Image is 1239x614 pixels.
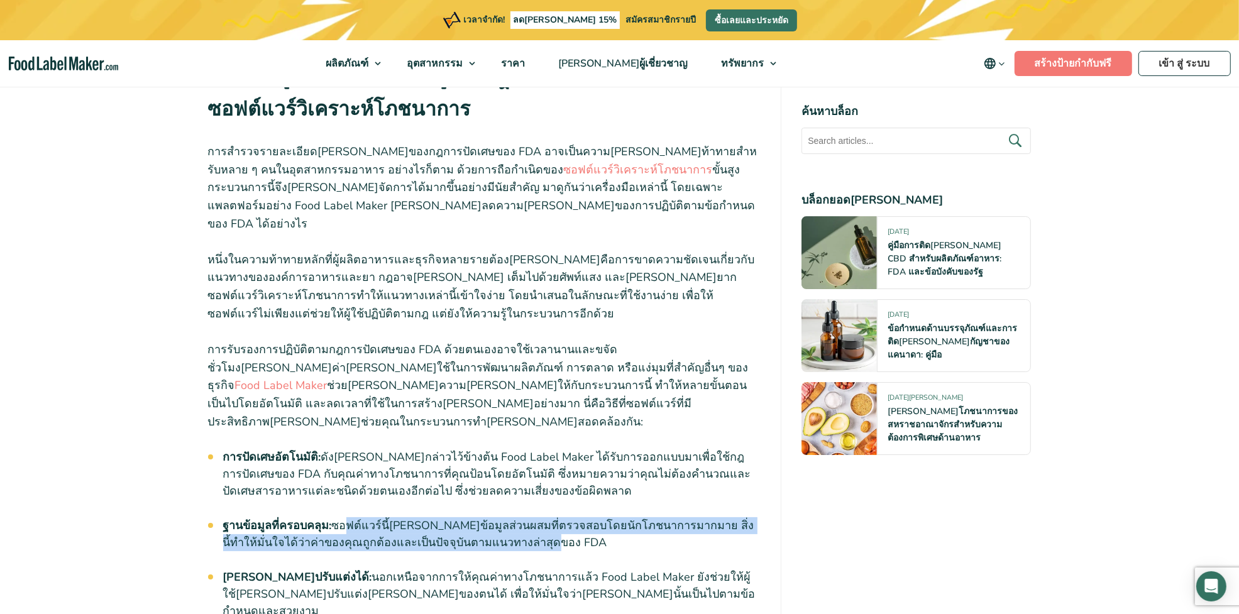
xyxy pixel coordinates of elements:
strong: ลดความ[PERSON_NAME]ของกฎการปัดเศษของ FDA ด้วยซอฟต์แวร์วิเคราะห์โภชนาการ [208,65,727,123]
span: ราคา [498,57,527,70]
a: อุตสาหกรรม [391,40,482,87]
a: คู่มือการติด[PERSON_NAME] CBD สําหรับผลิตภัณฑ์อาหาร: FDA และข้อบังคับของรัฐ [888,239,1001,278]
p: การรับรองการปฏิบัติตามกฎการปัดเศษของ FDA ด้วยตนเองอาจใช้เวลานานและขจัดชั่วโมง[PERSON_NAME]ค่า[PER... [208,341,761,431]
div: Open Intercom Messenger [1196,571,1226,601]
h4: บล็อกยอด[PERSON_NAME] [801,192,1031,209]
span: [PERSON_NAME]ผู้เชี่ยวชาญ [555,57,690,70]
a: ซื้อเลยและประหยัด [706,9,797,31]
p: หนึ่งในความท้าทายหลักที่ผู้ผลิตอาหารและธุรกิจหลายรายต้อง[PERSON_NAME]คือการขาดความชัดเจนเกี่ยวกับ... [208,251,761,323]
span: ลด[PERSON_NAME] 15% [510,11,620,29]
span: [DATE][PERSON_NAME] [888,393,963,407]
a: [PERSON_NAME]โภชนาการของสหราชอาณาจักรสําหรับความต้องการพิเศษด้านอาหาร [888,405,1018,444]
strong: การปัดเศษอัตโนมัติ: [223,449,321,464]
span: อุตสาหกรรม [404,57,465,70]
a: [PERSON_NAME]ผู้เชี่ยวชาญ [542,40,702,87]
a: สร้างป้ายกํากับฟรี [1015,51,1132,76]
span: ทรัพยากร [718,57,766,70]
input: Search articles... [801,128,1031,154]
a: ผลิตภัณฑ์ [310,40,388,87]
a: เข้า สู่ ระบบ [1138,51,1231,76]
a: ข้อกําหนดด้านบรรจุภัณฑ์และการติด[PERSON_NAME]กัญชาของแคนาดา: คู่มือ [888,322,1017,361]
li: ซอฟต์แวร์นี้[PERSON_NAME]ข้อมูลส่วนผสมที่ตรวจสอบโดยนักโภชนาการมากมาย สิ่งนี้ทําให้มั่นใจได้ว่าค่า... [223,517,761,551]
a: ราคา [485,40,539,87]
h4: ค้นหาบล็อก [801,103,1031,120]
li: ดัง[PERSON_NAME]กล่าวไว้ข้างต้น Food Label Maker ได้รับการออกแบบมาเพื่อใช้กฎการปัดเศษของ FDA กับค... [223,449,761,500]
span: [DATE] [888,227,909,241]
span: สมัครสมาชิกรายปี [625,14,696,26]
span: เวลาจํากัด! [463,14,505,26]
a: Food Label Maker [235,378,328,393]
span: [DATE] [888,310,909,324]
p: การสํารวจรายละเอียด[PERSON_NAME]ของกฎการปัดเศษของ FDA อาจเป็นความ[PERSON_NAME]ท้าทายสําหรับหลาย ๆ... [208,143,761,233]
a: ซอฟต์แวร์วิเคราะห์โภชนาการ [564,162,713,177]
strong: ฐานข้อมูลที่ครอบคลุม: [223,518,332,533]
strong: [PERSON_NAME]ปรับแต่งได้: [223,569,372,584]
a: ทรัพยากร [705,40,783,87]
span: ผลิตภัณฑ์ [322,57,370,70]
